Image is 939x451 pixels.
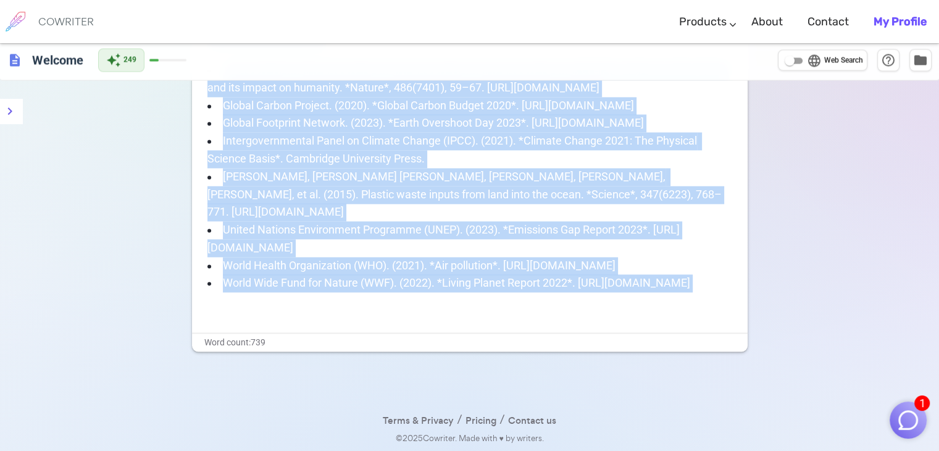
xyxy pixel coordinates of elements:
[383,412,454,430] a: Terms & Privacy
[808,4,849,40] a: Contact
[874,4,927,40] a: My Profile
[454,411,465,428] span: /
[874,15,927,28] b: My Profile
[508,412,556,430] a: Contact us
[881,53,896,67] span: help_outline
[223,99,634,112] span: Global Carbon Project. (2020). *Global Carbon Budget 2020*. [URL][DOMAIN_NAME]
[207,223,680,254] span: United Nations Environment Programme (UNEP). (2023). *Emissions Gap Report 2023*. [URL][DOMAIN_NAME]
[207,170,722,219] span: [PERSON_NAME], [PERSON_NAME] [PERSON_NAME], [PERSON_NAME], [PERSON_NAME], [PERSON_NAME], et al. (...
[7,53,22,67] span: description
[123,54,136,66] span: 249
[914,395,930,411] span: 1
[38,16,94,27] h6: COWRITER
[496,411,508,428] span: /
[890,402,927,439] button: 1
[909,49,932,71] button: Manage Documents
[223,276,690,289] span: World Wide Fund for Nature (WWF). (2022). *Living Planet Report 2022*. [URL][DOMAIN_NAME]
[192,334,748,352] div: Word count: 739
[207,63,727,94] span: [PERSON_NAME], [PERSON_NAME], [PERSON_NAME], [PERSON_NAME], et al. (2012). Biodiversity loss and ...
[824,54,863,67] span: Web Search
[106,53,121,67] span: auto_awesome
[223,116,644,129] span: Global Footprint Network. (2023). *Earth Overshoot Day 2023*. [URL][DOMAIN_NAME]
[207,134,699,165] span: Intergovernmental Panel on Climate Change (IPCC). (2021). *Climate Change 2021: The Physical Scie...
[807,53,822,68] span: language
[896,408,920,432] img: Close chat
[465,412,496,430] a: Pricing
[877,49,899,71] button: Help & Shortcuts
[223,259,616,272] span: World Health Organization (WHO). (2021). *Air pollution*. [URL][DOMAIN_NAME]
[27,48,88,72] h6: Click to edit title
[679,4,727,40] a: Products
[913,53,928,67] span: folder
[751,4,783,40] a: About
